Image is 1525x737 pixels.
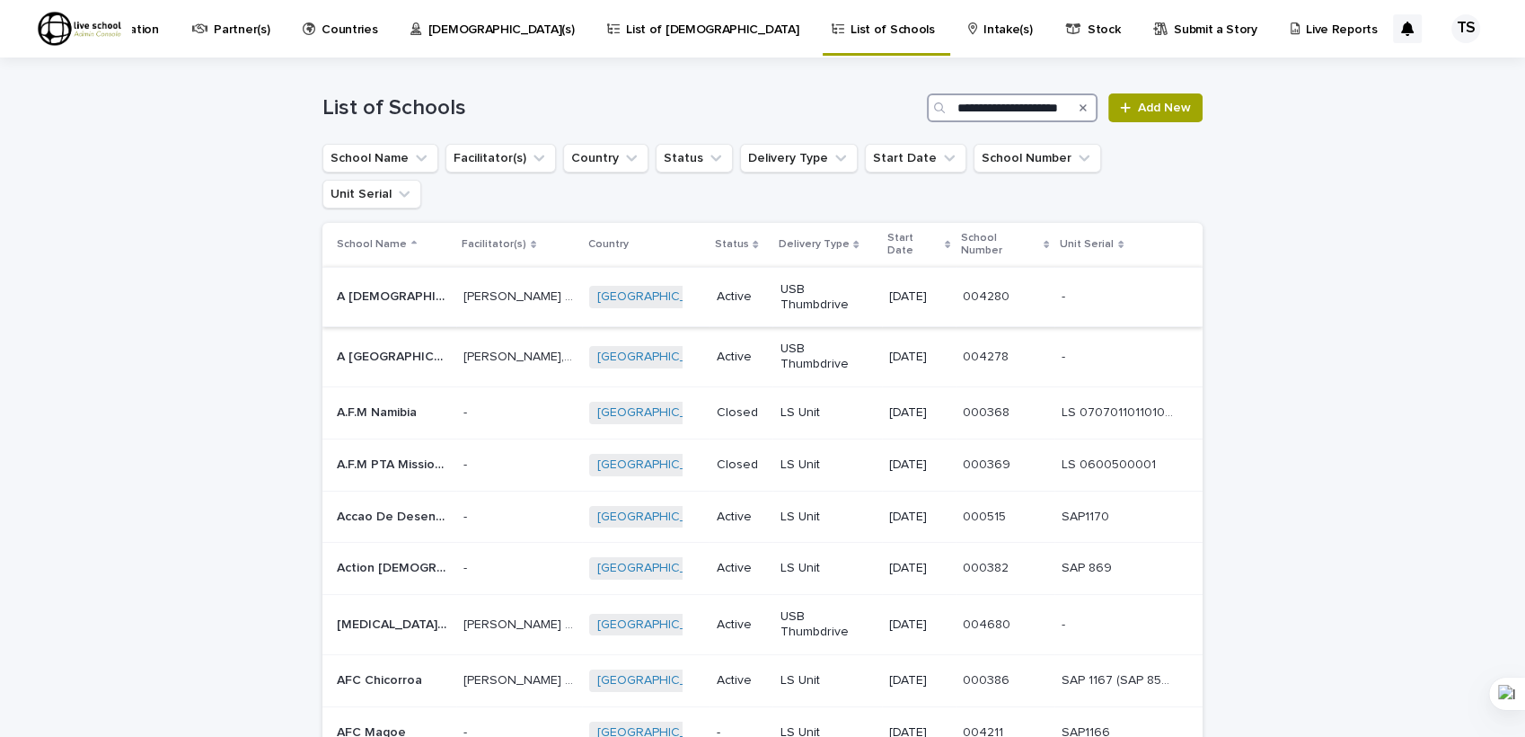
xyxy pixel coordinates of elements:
p: Active [716,350,765,365]
p: USB Thumbdrive [780,342,874,372]
button: Start Date [865,144,966,173]
p: Closed [716,405,765,421]
button: Unit Serial [322,180,421,209]
p: Accao De Desenvolinento Crista [337,506,453,525]
p: Domingos Joao Sande de Murassa [463,286,578,305]
p: 000368 [963,402,1013,421]
div: TS [1451,14,1480,43]
p: 004278 [963,346,1012,365]
p: 000382 [963,557,1012,576]
p: - [463,454,471,473]
p: Unit Serial [1060,235,1114,254]
tr: AFC ChicorroaAFC Chicorroa [PERSON_NAME] Jije[PERSON_NAME] Jije [GEOGRAPHIC_DATA] ActiveLS Unit[D... [322,654,1203,706]
p: LS Unit [780,457,874,473]
tr: A [DEMOGRAPHIC_DATA] é a Soluçao, Murrassa CaiaA [DEMOGRAPHIC_DATA] é a Soluçao, Murrassa Caia [P... [322,267,1203,327]
p: A Grande Comissao, Nampula [337,346,453,365]
p: Closed [716,457,765,473]
p: Delivery Type [778,235,849,254]
p: School Number [961,228,1038,262]
p: [DATE] [889,673,949,688]
p: [DATE] [889,350,949,365]
a: [GEOGRAPHIC_DATA] [596,289,720,305]
a: Add New [1108,93,1203,122]
p: USB Thumbdrive [780,282,874,313]
button: Status [656,144,733,173]
p: SAP 1167 (SAP 859)(SAP12012) [1062,670,1177,688]
p: Active [716,289,765,305]
img: R9sz75l8Qv2hsNfpjweZ [36,11,123,47]
tr: A.F.M PTA Mission School - TAKEN BACKA.F.M PTA Mission School - TAKEN BACK -- [GEOGRAPHIC_DATA] C... [322,439,1203,491]
p: 000386 [963,670,1013,688]
p: - [463,506,471,525]
input: Search [927,93,1097,122]
p: Status [714,235,748,254]
p: - [1062,614,1069,633]
tr: A.F.M NamibiaA.F.M Namibia -- [GEOGRAPHIC_DATA] ClosedLS Unit[DATE]000368000368 LS 07070110110100... [322,386,1203,439]
p: Start Date [887,228,940,262]
button: Delivery Type [740,144,858,173]
button: Country [563,144,648,173]
a: [GEOGRAPHIC_DATA] [596,405,720,421]
a: [GEOGRAPHIC_DATA] [596,673,720,688]
span: Add New [1138,102,1191,114]
p: LS Unit [780,561,874,576]
p: [DATE] [889,289,949,305]
p: LS Unit [780,405,874,421]
p: Nelson Amandio, Nuro Alvaro [463,346,578,365]
p: SAP 869 [1062,557,1115,576]
p: [PERSON_NAME] Jije [463,670,578,688]
p: - [1062,346,1069,365]
tr: Action [DEMOGRAPHIC_DATA] International ministryAction [DEMOGRAPHIC_DATA] International ministry ... [322,543,1203,595]
p: USB Thumbdrive [780,609,874,640]
a: [GEOGRAPHIC_DATA] [596,350,720,365]
p: A.F.M Namibia [337,402,420,421]
p: AFC Chicorroa [337,670,426,688]
button: Facilitator(s) [445,144,556,173]
p: Actos dos Apostolos Pemba [337,614,453,633]
p: 000515 [963,506,1009,525]
p: LS 0707011011010004 [1062,402,1177,421]
p: 000369 [963,454,1014,473]
button: School Name [322,144,438,173]
p: Active [716,617,765,633]
p: - [463,402,471,421]
p: LS Unit [780,673,874,688]
p: A.F.M PTA Mission School - TAKEN BACK [337,454,453,473]
tr: A [GEOGRAPHIC_DATA], [GEOGRAPHIC_DATA]A [GEOGRAPHIC_DATA], [GEOGRAPHIC_DATA] [PERSON_NAME], [PERS... [322,327,1203,387]
p: - [1062,286,1069,305]
p: 004680 [963,614,1014,633]
p: - [463,557,471,576]
p: 004280 [963,286,1013,305]
p: Active [716,510,765,525]
p: School Name [337,235,407,254]
p: [DATE] [889,561,949,576]
button: School Number [974,144,1101,173]
p: [DATE] [889,510,949,525]
p: Active [716,673,765,688]
tr: [MEDICAL_DATA] dos Apostolos Pemba[MEDICAL_DATA] dos Apostolos Pemba [PERSON_NAME] [PERSON_NAME][... [322,595,1203,655]
a: [GEOGRAPHIC_DATA] [596,510,720,525]
p: [DATE] [889,617,949,633]
p: SAP1170 [1062,506,1113,525]
p: LS 0600500001 [1062,454,1159,473]
a: [GEOGRAPHIC_DATA] [596,457,720,473]
tr: Accao De Desenvolinento [DEMOGRAPHIC_DATA]Accao De Desenvolinento [DEMOGRAPHIC_DATA] -- [GEOGRAPH... [322,491,1203,543]
p: [DATE] [889,405,949,421]
h1: List of Schools [322,95,920,121]
a: [GEOGRAPHIC_DATA] [596,617,720,633]
p: Lourenco Antimone Moises [463,614,578,633]
p: Active [716,561,765,576]
p: A Biblia é a Soluçao, Murrassa Caia [337,286,453,305]
p: Action God International ministry [337,557,453,576]
p: Facilitator(s) [462,235,526,254]
p: [DATE] [889,457,949,473]
a: [GEOGRAPHIC_DATA] [596,561,720,576]
p: LS Unit [780,510,874,525]
p: Country [587,235,628,254]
